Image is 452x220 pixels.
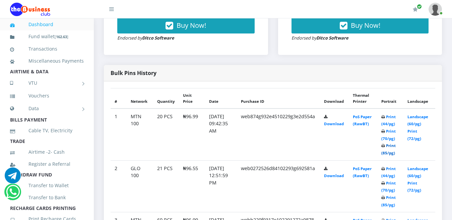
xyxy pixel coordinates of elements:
a: Print (85/pg) [381,143,396,155]
i: Renew/Upgrade Subscription [413,7,418,12]
td: ₦96.55 [179,160,205,212]
a: Chat for support [6,189,20,200]
a: Print (72/pg) [407,180,421,193]
a: Chat for support [5,172,21,184]
td: 20 PCS [153,108,179,160]
button: Buy Now! [117,17,255,33]
a: Cable TV, Electricity [10,123,84,138]
a: Landscape (60/pg) [407,166,428,178]
a: Vouchers [10,88,84,103]
td: [DATE] 12:51:59 PM [205,160,237,212]
td: MTN 100 [127,108,153,160]
th: # [111,88,127,108]
th: Unit Price [179,88,205,108]
a: VTU [10,75,84,91]
a: Print (70/pg) [381,180,396,193]
small: [ ] [55,34,68,39]
a: Print (44/pg) [381,114,396,127]
td: 1 [111,108,127,160]
button: Buy Now! [292,17,429,33]
th: Landscape [403,88,435,108]
th: Thermal Printer [349,88,377,108]
strong: Ditco Software [142,35,174,41]
td: GLO 100 [127,160,153,212]
img: User [429,3,442,16]
td: 2 [111,160,127,212]
strong: Bulk Pins History [111,69,156,77]
th: Purchase ID [237,88,320,108]
a: Transfer to Wallet [10,178,84,193]
a: PoS Paper (RawBT) [353,166,372,178]
span: Renew/Upgrade Subscription [417,4,422,9]
small: Endorsed by [292,35,348,41]
a: Fund wallet[162.63] [10,29,84,45]
td: web0272526d84102293g692581a [237,160,320,212]
a: Register a Referral [10,156,84,172]
a: Airtime -2- Cash [10,144,84,160]
strong: Ditco Software [316,35,348,41]
span: Buy Now! [177,21,206,30]
a: Dashboard [10,17,84,32]
a: Print (72/pg) [407,129,421,141]
a: Landscape (60/pg) [407,114,428,127]
small: Endorsed by [117,35,174,41]
a: Transfer to Bank [10,190,84,205]
td: [DATE] 09:42:35 AM [205,108,237,160]
td: ₦96.99 [179,108,205,160]
a: Download [324,173,344,178]
a: Print (44/pg) [381,166,396,178]
a: Download [324,121,344,126]
img: Logo [10,3,50,16]
th: Quantity [153,88,179,108]
th: Portrait [377,88,403,108]
td: 21 PCS [153,160,179,212]
a: Print (70/pg) [381,129,396,141]
th: Network [127,88,153,108]
a: Miscellaneous Payments [10,53,84,69]
span: Buy Now! [351,21,380,30]
a: Print (85/pg) [381,195,396,207]
a: PoS Paper (RawBT) [353,114,372,127]
a: Data [10,100,84,117]
th: Download [320,88,349,108]
b: 162.63 [56,34,67,39]
td: web874g932e4510229g3e2d554a [237,108,320,160]
th: Date [205,88,237,108]
a: Transactions [10,41,84,57]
